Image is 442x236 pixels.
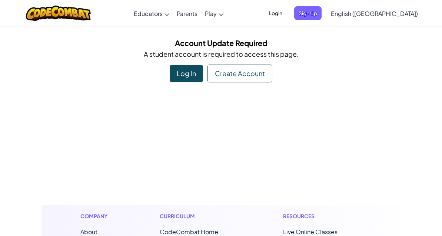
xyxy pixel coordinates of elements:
a: About [80,228,97,236]
button: Login [265,6,287,20]
span: Educators [134,10,163,17]
a: Live Online Classes [283,228,338,236]
a: Play [201,3,227,23]
p: A student account is required to access this page. [47,49,395,59]
a: Educators [130,3,173,23]
div: Log In [170,65,203,82]
img: CodeCombat logo [26,6,91,21]
button: Sign Up [294,6,322,20]
span: English ([GEOGRAPHIC_DATA]) [331,10,418,17]
h1: Curriculum [160,212,239,220]
a: English ([GEOGRAPHIC_DATA]) [327,3,422,23]
h1: Resources [283,212,362,220]
span: Play [205,10,217,17]
a: Parents [173,3,201,23]
span: CodeCombat Home [160,228,218,236]
div: Create Account [207,65,272,82]
h5: Account Update Required [47,37,395,49]
h1: Company [80,212,115,220]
